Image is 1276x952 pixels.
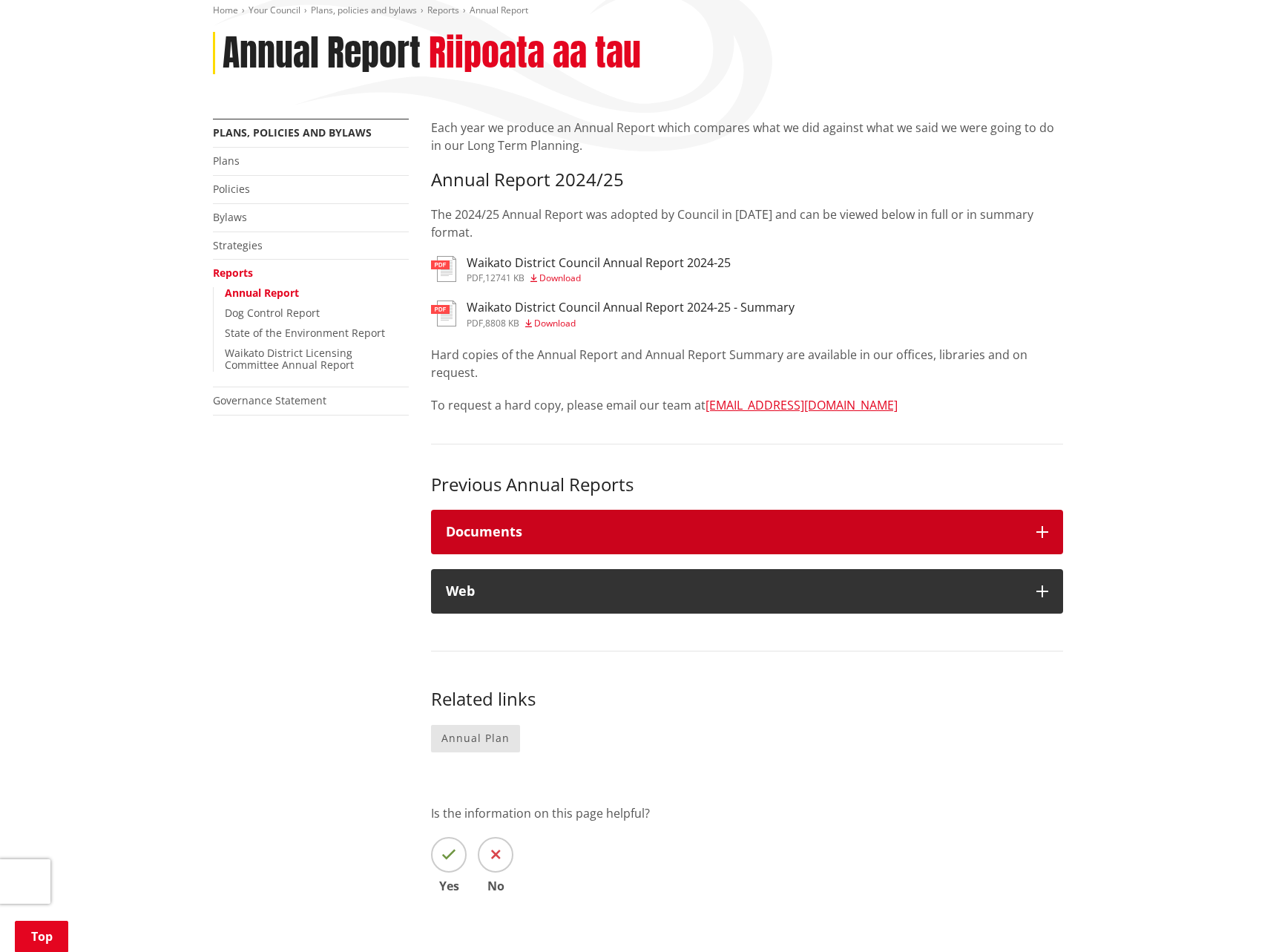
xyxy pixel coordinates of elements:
a: Waikato District Council Annual Report 2024-25 pdf,12741 KB Download [431,256,731,283]
a: Top [15,921,68,952]
button: Web [431,569,1063,614]
nav: breadcrumb [213,4,1063,17]
p: To request a hard copy, please email our team at [431,396,1063,414]
span: Download [539,272,581,284]
p: The 2024/25 Annual Report was adopted by Council in [DATE] and can be viewed below in full or in ... [431,206,1063,241]
h3: Annual Report 2024/25 [431,169,1063,191]
a: Bylaws [213,210,247,224]
img: document-pdf.svg [431,301,456,326]
a: Strategies [213,238,263,252]
a: Waikato District Licensing Committee Annual Report [225,346,354,372]
a: Reports [213,266,253,280]
img: document-pdf.svg [431,256,456,282]
span: pdf [467,317,483,329]
a: [EMAIL_ADDRESS][DOMAIN_NAME] [706,397,898,413]
h3: Previous Annual Reports [431,474,1063,496]
p: Each year we produce an Annual Report which compares what we did against what we said we were goi... [431,119,1063,154]
div: , [467,274,731,283]
span: No [478,880,513,892]
h4: Documents [446,525,1022,539]
span: pdf [467,272,483,284]
a: Home [213,4,238,16]
h1: Annual Report [223,32,421,75]
a: Plans, policies and bylaws [213,125,372,139]
button: Documents [431,510,1063,554]
h3: Waikato District Council Annual Report 2024-25 - Summary [467,301,795,315]
p: Is the information on this page helpful? [431,804,1063,822]
span: Download [534,317,576,329]
a: Waikato District Council Annual Report 2024-25 - Summary pdf,8808 KB Download [431,301,795,327]
a: Plans [213,154,240,168]
a: Plans, policies and bylaws [311,4,417,16]
p: Hard copies of the Annual Report and Annual Report Summary are available in our offices, librarie... [431,346,1063,381]
h4: Web [446,584,1022,599]
h3: Waikato District Council Annual Report 2024-25 [467,256,731,270]
a: Annual Plan [431,725,520,752]
a: Governance Statement [213,393,326,407]
div: , [467,319,795,328]
span: Annual Report [470,4,528,16]
span: 8808 KB [485,317,519,329]
a: Annual Report [225,286,299,300]
iframe: Messenger Launcher [1208,890,1261,943]
h2: Riipoata aa tau [429,32,641,75]
a: Policies [213,182,250,196]
a: Reports [427,4,459,16]
h3: Related links [431,689,1063,710]
span: Yes [431,880,467,892]
a: Dog Control Report [225,306,320,320]
a: State of the Environment Report [225,326,385,340]
a: Your Council [249,4,300,16]
span: 12741 KB [485,272,524,284]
